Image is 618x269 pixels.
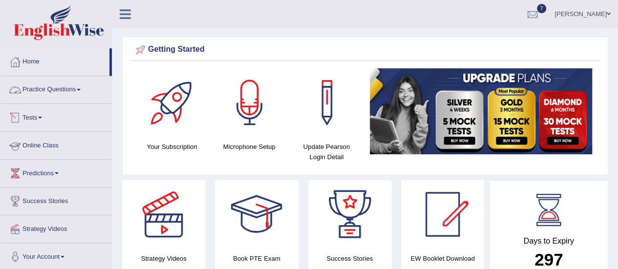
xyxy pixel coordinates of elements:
h4: EW Booklet Download [401,253,484,264]
a: Your Account [0,243,112,268]
a: Predictions [0,160,112,184]
a: Practice Questions [0,76,112,101]
a: Tests [0,104,112,128]
a: Success Stories [0,187,112,212]
h4: Your Subscription [138,142,206,152]
h4: Update Pearson Login Detail [293,142,360,162]
h4: Days to Expiry [500,237,597,246]
h4: Microphone Setup [215,142,283,152]
h4: Strategy Videos [122,253,205,264]
a: Home [0,48,109,73]
span: 7 [537,4,547,13]
b: 297 [534,250,563,269]
img: small5.jpg [370,68,592,154]
a: Online Class [0,132,112,156]
h4: Success Stories [308,253,391,264]
div: Getting Started [133,42,597,57]
a: Strategy Videos [0,215,112,240]
h4: Book PTE Exam [215,253,298,264]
